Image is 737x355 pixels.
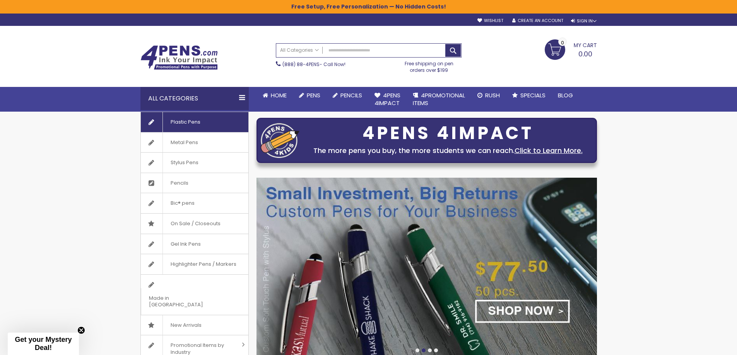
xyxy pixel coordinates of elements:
[374,91,400,107] span: 4Pens 4impact
[515,146,583,155] a: Click to Learn More.
[256,87,293,104] a: Home
[162,214,228,234] span: On Sale / Closeouts
[276,44,323,56] a: All Categories
[558,91,573,99] span: Blog
[140,45,218,70] img: 4Pens Custom Pens and Promotional Products
[162,153,206,173] span: Stylus Pens
[141,112,248,132] a: Plastic Pens
[282,61,345,68] span: - Call Now!
[293,87,327,104] a: Pens
[15,336,72,352] span: Get your Mystery Deal!
[141,214,248,234] a: On Sale / Closeouts
[280,47,319,53] span: All Categories
[561,39,564,46] span: 0
[327,87,368,104] a: Pencils
[307,91,320,99] span: Pens
[141,288,229,315] span: Made in [GEOGRAPHIC_DATA]
[571,18,597,24] div: Sign In
[261,123,299,158] img: four_pen_logo.png
[77,326,85,334] button: Close teaser
[506,87,552,104] a: Specials
[162,254,244,274] span: Highlighter Pens / Markers
[162,132,206,153] span: Metal Pens
[340,91,362,99] span: Pencils
[282,61,320,68] a: (888) 88-4PENS
[578,49,592,59] span: 0.00
[141,193,248,213] a: Bic® pens
[141,315,248,335] a: New Arrivals
[545,39,597,59] a: 0.00 0
[141,132,248,153] a: Metal Pens
[162,112,208,132] span: Plastic Pens
[552,87,579,104] a: Blog
[140,87,249,110] div: All Categories
[8,333,79,355] div: Get your Mystery Deal!Close teaser
[520,91,545,99] span: Specials
[141,254,248,274] a: Highlighter Pens / Markers
[162,234,209,254] span: Gel Ink Pens
[673,334,737,355] iframe: Google Customer Reviews
[477,18,503,24] a: Wishlist
[471,87,506,104] a: Rush
[141,153,248,173] a: Stylus Pens
[141,173,248,193] a: Pencils
[368,87,407,112] a: 4Pens4impact
[141,275,248,315] a: Made in [GEOGRAPHIC_DATA]
[141,234,248,254] a: Gel Ink Pens
[162,315,209,335] span: New Arrivals
[303,145,593,156] div: The more pens you buy, the more students we can reach.
[413,91,465,107] span: 4PROMOTIONAL ITEMS
[162,193,202,213] span: Bic® pens
[271,91,287,99] span: Home
[162,173,196,193] span: Pencils
[485,91,500,99] span: Rush
[512,18,563,24] a: Create an Account
[407,87,471,112] a: 4PROMOTIONALITEMS
[303,125,593,141] div: 4PENS 4IMPACT
[397,58,462,73] div: Free shipping on pen orders over $199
